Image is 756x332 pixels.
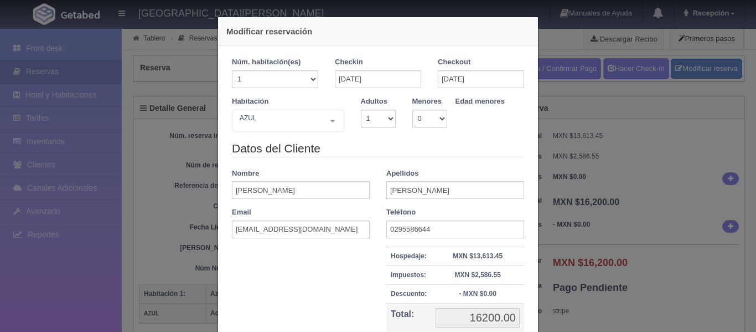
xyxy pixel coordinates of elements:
[232,57,301,68] label: Núm. habitación(es)
[455,96,505,107] label: Edad menores
[386,168,419,179] label: Apellidos
[232,140,524,157] legend: Datos del Cliente
[438,57,470,68] label: Checkout
[226,25,530,37] h4: Modificar reservación
[237,113,244,130] input: Seleccionar hab.
[454,271,500,279] strong: MXN $2,586.55
[232,207,251,218] label: Email
[459,290,496,298] strong: - MXN $0.00
[232,96,268,107] label: Habitación
[232,168,259,179] label: Nombre
[438,70,524,88] input: DD-MM-AAAA
[412,96,442,107] label: Menores
[386,207,416,218] label: Teléfono
[335,57,363,68] label: Checkin
[386,247,431,265] th: Hospedaje:
[335,70,421,88] input: DD-MM-AAAA
[453,252,503,260] strong: MXN $13,613.45
[361,96,387,107] label: Adultos
[386,284,431,303] th: Descuento:
[386,265,431,284] th: Impuestos:
[237,113,322,124] span: AZUL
